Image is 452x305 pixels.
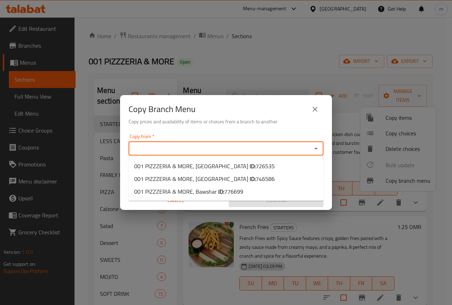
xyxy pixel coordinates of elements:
[134,162,275,170] span: 001 PIZZZERIA & MORE, [GEOGRAPHIC_DATA]
[250,161,256,171] b: ID:
[256,174,275,184] span: 746586
[134,175,275,183] span: 001 PIZZZERIA & MORE, [GEOGRAPHIC_DATA]
[250,174,256,184] b: ID:
[129,104,196,115] h2: Copy Branch Menu
[224,186,243,197] span: 776699
[311,143,321,153] button: Close
[218,186,224,197] b: ID:
[134,187,243,196] span: 001 PIZZZERIA & MORE, Bawshar
[256,161,275,171] span: 726535
[131,196,220,205] span: Cancel
[129,118,323,125] h6: Copy prices and availability of items or choices from a branch to another
[307,101,323,118] button: close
